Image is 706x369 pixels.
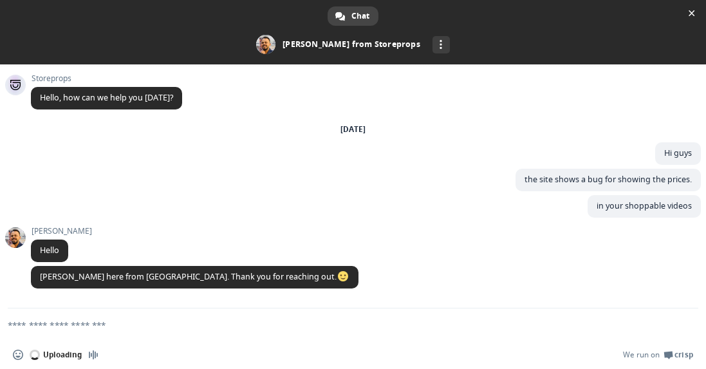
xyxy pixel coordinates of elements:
span: Hi guys [664,147,692,158]
span: Chat [351,6,369,26]
span: in your shoppable videos [597,200,692,211]
span: Audio message [88,350,98,360]
span: [PERSON_NAME] [31,227,92,236]
span: the site shows a bug for showing the prices. [525,174,692,185]
a: Chat [328,6,378,26]
textarea: Compose your message... [8,308,667,341]
span: Insert an emoji [13,350,23,360]
span: Crisp [674,350,693,360]
span: Hello, how can we help you [DATE]? [40,92,173,103]
div: [DATE] [340,126,366,133]
span: Hello [40,245,59,256]
a: We run onCrisp [623,350,693,360]
span: [PERSON_NAME] here from [GEOGRAPHIC_DATA]. Thank you for reaching out. [40,271,349,282]
span: Close chat [685,6,698,20]
span: We run on [623,350,660,360]
span: Storeprops [31,74,182,83]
